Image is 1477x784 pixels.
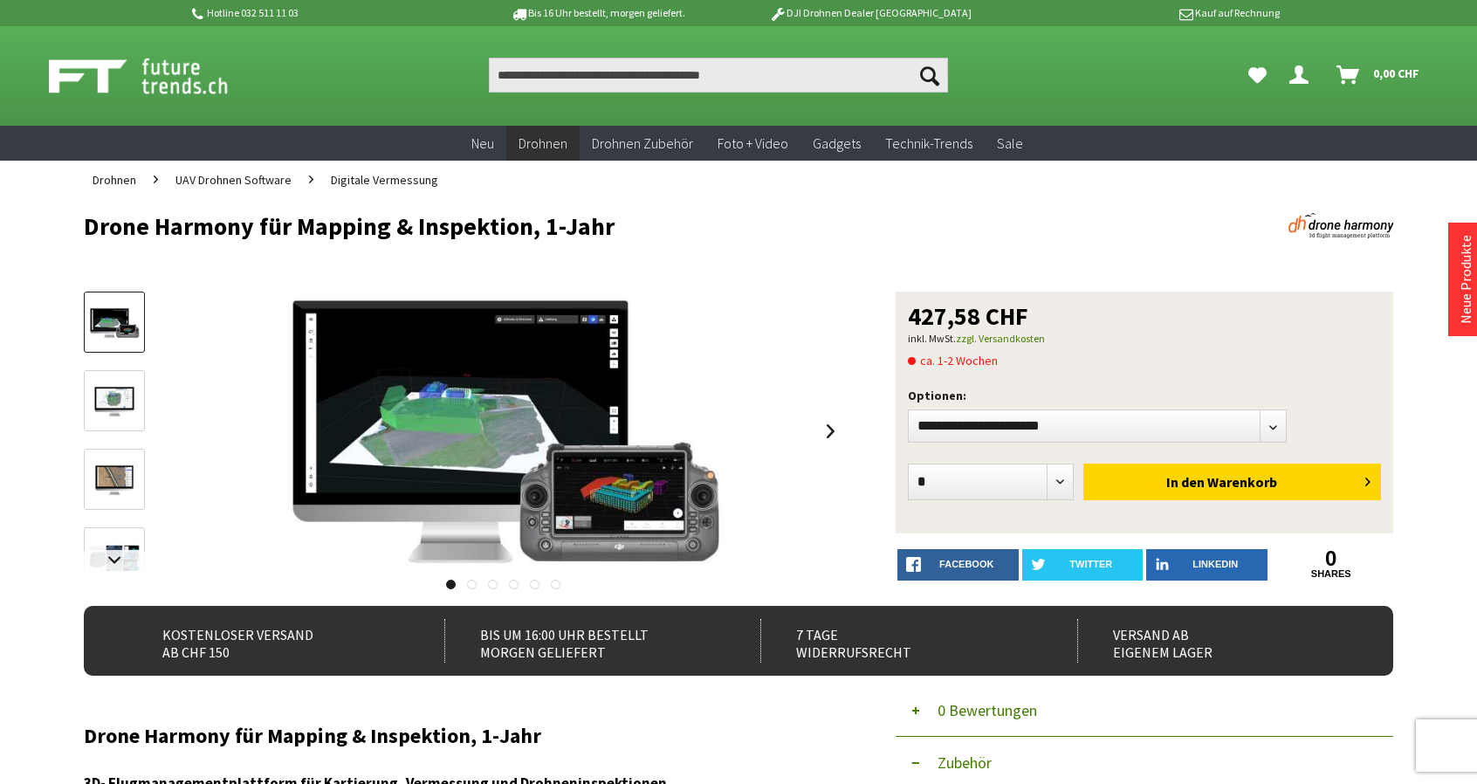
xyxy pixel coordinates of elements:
[908,328,1381,349] p: inkl. MwSt.
[1271,568,1392,580] a: shares
[84,725,843,747] h2: Drone Harmony für Mapping & Inspektion, 1-Jahr
[322,161,447,199] a: Digitale Vermessung
[1240,58,1275,93] a: Meine Favoriten
[444,619,723,663] div: Bis um 16:00 Uhr bestellt Morgen geliefert
[189,3,461,24] p: Hotline 032 511 11 03
[1022,549,1144,581] a: twitter
[89,307,140,340] img: Vorschau: Drone Harmony für Mapping & Inspektion, 1-Jahr
[908,350,998,371] span: ca. 1-2 Wochen
[331,172,438,188] span: Digitale Vermessung
[911,58,948,93] button: Suchen
[1006,3,1279,24] p: Kauf auf Rechnung
[281,292,725,571] img: Drone Harmony für Mapping & Inspektion, 1-Jahr
[592,134,693,152] span: Drohnen Zubehör
[997,134,1023,152] span: Sale
[1166,473,1205,491] span: In den
[1083,464,1381,500] button: In den Warenkorb
[1457,235,1474,324] a: Neue Produkte
[471,134,494,152] span: Neu
[1077,619,1356,663] div: Versand ab eigenem Lager
[519,134,567,152] span: Drohnen
[1271,549,1392,568] a: 0
[956,332,1045,345] a: zzgl. Versandkosten
[718,134,788,152] span: Foto + Video
[1282,58,1322,93] a: Dein Konto
[93,172,136,188] span: Drohnen
[167,161,300,199] a: UAV Drohnen Software
[760,619,1039,663] div: 7 Tage Widerrufsrecht
[734,3,1006,24] p: DJI Drohnen Dealer [GEOGRAPHIC_DATA]
[49,54,266,98] img: Shop Futuretrends - zur Startseite wechseln
[908,385,1381,406] p: Optionen:
[580,126,705,162] a: Drohnen Zubehör
[985,126,1035,162] a: Sale
[175,172,292,188] span: UAV Drohnen Software
[1146,549,1267,581] a: LinkedIn
[1288,213,1393,238] img: Drone Harmony
[127,619,406,663] div: Kostenloser Versand ab CHF 150
[84,161,145,199] a: Drohnen
[1069,559,1112,569] span: twitter
[506,126,580,162] a: Drohnen
[1373,59,1419,87] span: 0,00 CHF
[939,559,993,569] span: facebook
[908,304,1028,328] span: 427,58 CHF
[885,134,972,152] span: Technik-Trends
[897,549,1019,581] a: facebook
[461,3,733,24] p: Bis 16 Uhr bestellt, morgen geliefert.
[1207,473,1277,491] span: Warenkorb
[896,684,1393,737] button: 0 Bewertungen
[489,58,948,93] input: Produkt, Marke, Kategorie, EAN, Artikelnummer…
[1329,58,1428,93] a: Warenkorb
[84,213,1131,239] h1: Drone Harmony für Mapping & Inspektion, 1-Jahr
[813,134,861,152] span: Gadgets
[873,126,985,162] a: Technik-Trends
[459,126,506,162] a: Neu
[800,126,873,162] a: Gadgets
[1192,559,1238,569] span: LinkedIn
[705,126,800,162] a: Foto + Video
